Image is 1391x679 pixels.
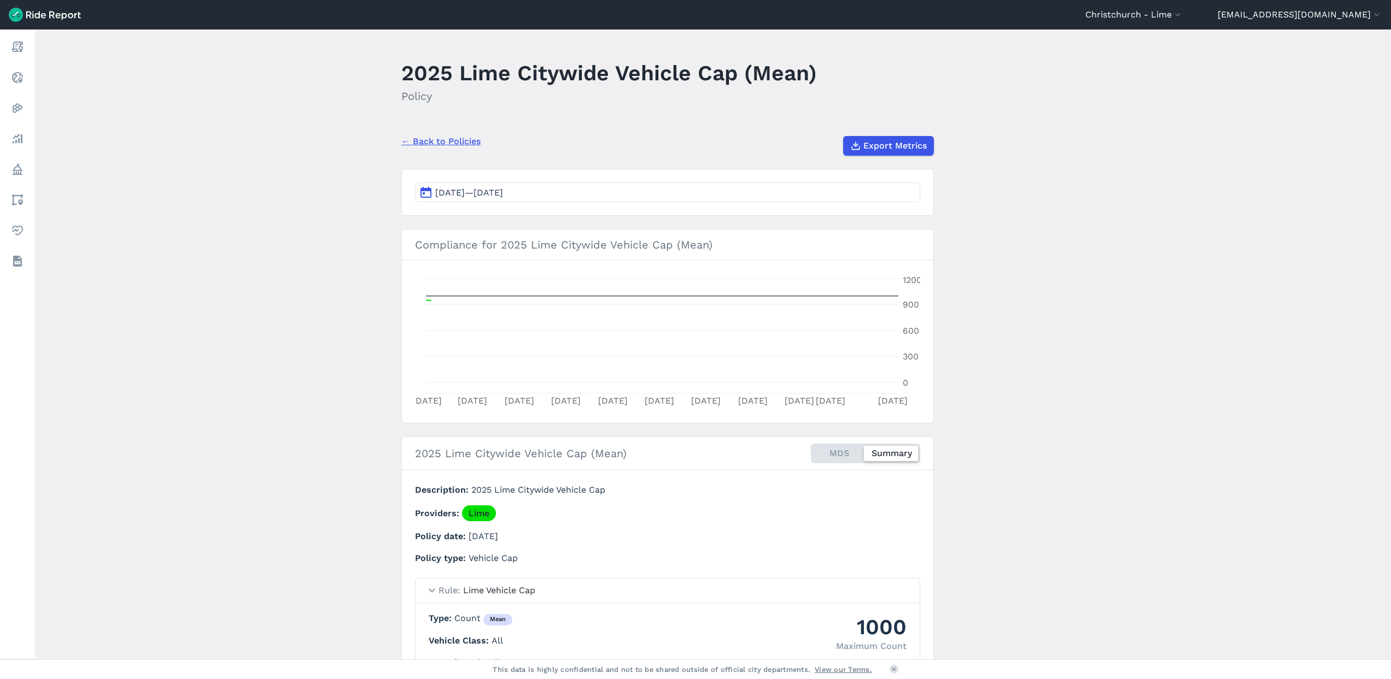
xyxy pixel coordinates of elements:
[843,136,934,156] button: Export Metrics
[1085,8,1183,21] button: Christchurch - Lime
[489,657,500,668] span: All
[483,614,512,626] div: mean
[8,190,27,210] a: Areas
[415,531,469,541] span: Policy date
[836,640,907,653] div: Maximum Count
[415,182,920,202] button: [DATE]—[DATE]
[691,395,721,406] tspan: [DATE]
[415,553,469,563] span: Policy type
[412,395,442,406] tspan: [DATE]
[429,657,489,668] span: Day of Week
[415,485,471,495] span: Description
[598,395,628,406] tspan: [DATE]
[551,395,581,406] tspan: [DATE]
[401,58,817,88] h1: 2025 Lime Citywide Vehicle Cap (Mean)
[863,139,927,152] span: Export Metrics
[8,221,27,240] a: Health
[9,8,81,22] img: Ride Report
[903,299,919,310] tspan: 900
[903,351,919,362] tspan: 300
[8,160,27,179] a: Policy
[738,395,768,406] tspan: [DATE]
[8,129,27,149] a: Analyze
[462,505,496,521] a: Lime
[836,612,907,642] div: 1000
[471,485,605,495] span: 2025 Lime Citywide Vehicle Cap
[401,88,817,104] h2: Policy
[8,251,27,271] a: Datasets
[8,37,27,57] a: Report
[505,395,534,406] tspan: [DATE]
[454,613,512,623] span: Count
[903,326,919,336] tspan: 600
[878,395,908,406] tspan: [DATE]
[785,395,814,406] tspan: [DATE]
[815,664,872,675] a: View our Terms.
[469,553,518,563] span: Vehicle Cap
[429,635,492,646] span: Vehicle Class
[458,395,487,406] tspan: [DATE]
[402,229,933,260] h3: Compliance for 2025 Lime Citywide Vehicle Cap (Mean)
[1218,8,1382,21] button: [EMAIL_ADDRESS][DOMAIN_NAME]
[401,135,481,148] a: ← Back to Policies
[492,635,503,646] span: All
[463,585,535,595] span: Lime Vehicle Cap
[416,578,920,603] summary: RuleLime Vehicle Cap
[439,585,463,595] span: Rule
[816,395,845,406] tspan: [DATE]
[8,98,27,118] a: Heatmaps
[469,531,498,541] span: [DATE]
[8,68,27,87] a: Realtime
[645,395,674,406] tspan: [DATE]
[903,377,908,388] tspan: 0
[435,187,503,198] span: [DATE]—[DATE]
[415,508,462,518] span: Providers
[903,275,922,285] tspan: 1200
[415,445,627,462] h2: 2025 Lime Citywide Vehicle Cap (Mean)
[429,613,454,623] span: Type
